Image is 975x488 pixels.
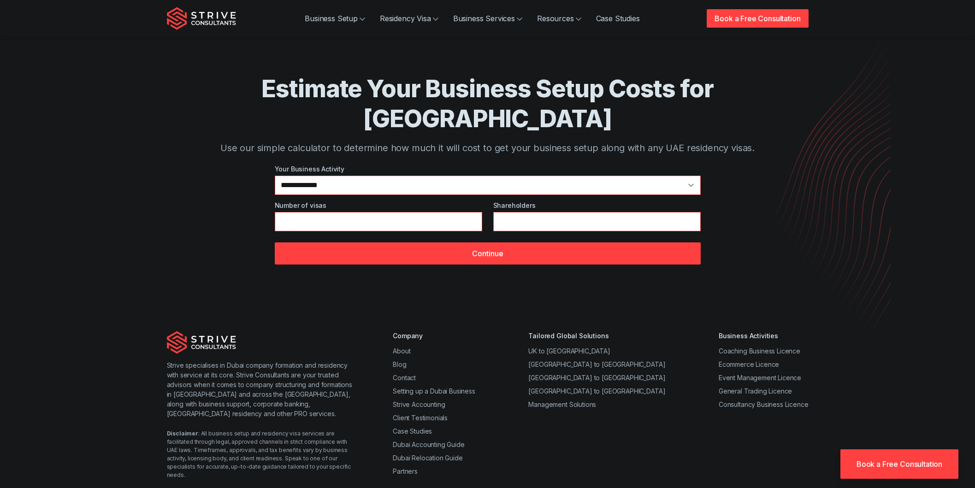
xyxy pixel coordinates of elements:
a: UK to [GEOGRAPHIC_DATA] [528,347,610,355]
a: Dubai Accounting Guide [393,441,464,448]
a: Book a Free Consultation [707,9,808,28]
a: About [393,347,410,355]
a: Client Testimonials [393,414,448,422]
a: Consultancy Business Licence [719,400,809,408]
a: Business Services [446,9,530,28]
a: Case Studies [393,427,432,435]
label: Shareholders [493,200,701,210]
div: Business Activities [719,331,809,341]
a: Dubai Relocation Guide [393,454,462,462]
a: Residency Visa [372,9,446,28]
a: [GEOGRAPHIC_DATA] to [GEOGRAPHIC_DATA] [528,360,665,368]
a: General Trading Licence [719,387,792,395]
a: Strive Accounting [393,400,445,408]
img: Strive Consultants [167,331,236,354]
a: Management Solutions [528,400,596,408]
a: Book a Free Consultation [840,449,958,479]
img: Strive Consultants [167,7,236,30]
a: Coaching Business Licence [719,347,800,355]
label: Your Business Activity [275,164,701,174]
a: Contact [393,374,416,382]
div: : All business setup and residency visa services are facilitated through legal, approved channels... [167,429,356,479]
a: Blog [393,360,406,368]
a: Event Management Licence [719,374,801,382]
label: Number of visas [275,200,482,210]
div: Tailored Global Solutions [528,331,665,341]
p: Use our simple calculator to determine how much it will cost to get your business setup along wit... [204,141,772,155]
a: Partners [393,467,418,475]
a: [GEOGRAPHIC_DATA] to [GEOGRAPHIC_DATA] [528,387,665,395]
button: Continue [275,242,701,265]
a: Case Studies [589,9,647,28]
strong: Disclaimer [167,430,198,437]
div: Company [393,331,475,341]
p: Strive specialises in Dubai company formation and residency with service at its core. Strive Cons... [167,360,356,418]
a: Setting up a Dubai Business [393,387,475,395]
a: Business Setup [297,9,372,28]
h1: Estimate Your Business Setup Costs for [GEOGRAPHIC_DATA] [204,74,772,134]
a: Resources [530,9,589,28]
a: Ecommerce Licence [719,360,779,368]
a: [GEOGRAPHIC_DATA] to [GEOGRAPHIC_DATA] [528,374,665,382]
